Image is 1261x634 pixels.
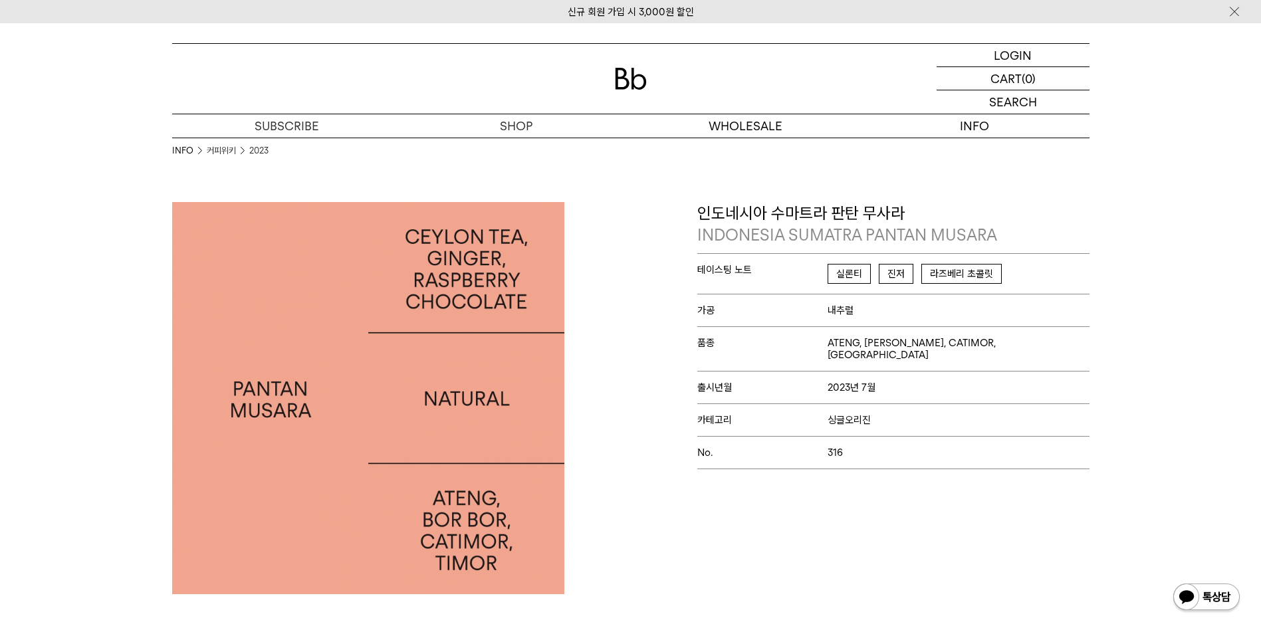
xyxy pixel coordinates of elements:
p: LOGIN [994,44,1032,66]
span: 출시년월 [697,381,828,393]
a: 2023 [249,144,269,158]
span: 실론티 [828,264,871,284]
img: 인도네시아 수마트라 판탄 무사라INDONESIA SUMATRA PANTAN MUSARA [172,202,564,594]
p: 인도네시아 수마트라 판탄 무사라 [697,202,1089,247]
p: INDONESIA SUMATRA PANTAN MUSARA [697,224,1089,247]
span: 진저 [879,264,913,284]
p: INFO [860,114,1089,138]
a: SUBSCRIBE [172,114,401,138]
span: 316 [828,447,843,459]
span: 2023년 7월 [828,381,875,393]
a: 커피위키 [207,144,236,158]
img: 로고 [615,68,647,90]
span: 테이스팅 노트 [697,264,828,276]
span: 품종 [697,337,828,349]
span: ATENG, [PERSON_NAME], CATIMOR, [GEOGRAPHIC_DATA] [828,337,1089,361]
a: LOGIN [937,44,1089,67]
span: 가공 [697,304,828,316]
a: SHOP [401,114,631,138]
span: 내추럴 [828,304,854,316]
p: CART [990,67,1022,90]
p: SEARCH [989,90,1037,114]
img: 카카오톡 채널 1:1 채팅 버튼 [1172,582,1241,614]
p: WHOLESALE [631,114,860,138]
a: 신규 회원 가입 시 3,000원 할인 [568,6,694,18]
p: (0) [1022,67,1036,90]
li: INFO [172,144,207,158]
span: 라즈베리 초콜릿 [921,264,1002,284]
span: No. [697,447,828,459]
span: 카테고리 [697,414,828,426]
a: CART (0) [937,67,1089,90]
span: 싱글오리진 [828,414,871,426]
